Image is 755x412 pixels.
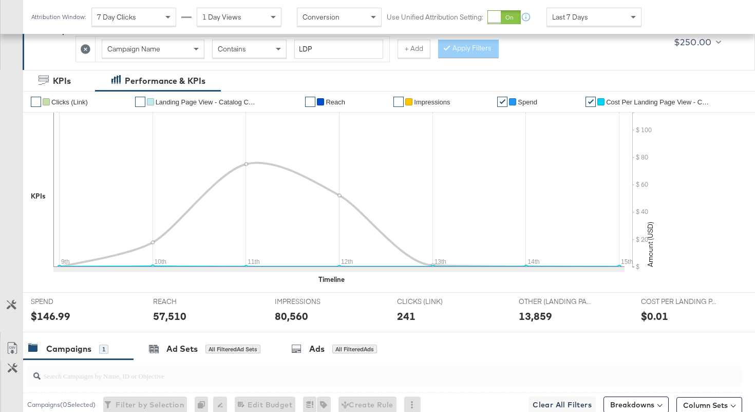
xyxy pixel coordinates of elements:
[31,297,108,307] span: SPEND
[135,97,145,107] a: ✔
[53,75,71,87] div: KPIs
[519,309,552,324] div: 13,859
[275,297,352,307] span: IMPRESSIONS
[46,343,91,355] div: Campaigns
[309,343,325,355] div: Ads
[51,98,88,106] span: Clicks (Link)
[519,297,596,307] span: OTHER (LANDING PAGE VIEW - CATALOG CAMPAIGN)
[586,97,596,107] a: ✔
[518,98,537,106] span: Spend
[107,44,160,53] span: Campaign Name
[606,98,709,106] span: Cost Per Landing Page View - Catalog Campaign
[97,12,136,22] span: 7 Day Clicks
[166,343,198,355] div: Ad Sets
[646,222,655,267] text: Amount (USD)
[397,309,416,324] div: 241
[318,275,345,284] div: Timeline
[414,98,450,106] span: Impressions
[202,12,241,22] span: 1 Day Views
[218,44,246,53] span: Contains
[31,191,46,201] div: KPIs
[156,98,258,106] span: Landing Page View - Catalog Campaign
[641,297,718,307] span: COST PER LANDING PAGE VIEW - CATALOG CAMPAIGN
[125,75,205,87] div: Performance & KPIs
[332,345,377,354] div: All Filtered Ads
[670,34,724,50] button: $250.00
[27,400,96,409] div: Campaigns ( 0 Selected)
[305,97,315,107] a: ✔
[326,98,345,106] span: Reach
[497,97,507,107] a: ✔
[41,362,678,382] input: Search Campaigns by Name, ID or Objective
[275,309,308,324] div: 80,560
[387,12,483,22] label: Use Unified Attribution Setting:
[153,297,230,307] span: REACH
[303,12,339,22] span: Conversion
[533,399,592,411] span: Clear All Filters
[393,97,404,107] a: ✔
[641,309,668,324] div: $0.01
[99,345,108,354] div: 1
[294,40,383,59] input: Enter a search term
[552,12,588,22] span: Last 7 Days
[205,345,260,354] div: All Filtered Ad Sets
[31,309,70,324] div: $146.99
[31,13,86,21] div: Attribution Window:
[397,297,474,307] span: CLICKS (LINK)
[398,40,430,58] button: + Add
[31,97,41,107] a: ✔
[674,34,712,50] div: $250.00
[153,309,186,324] div: 57,510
